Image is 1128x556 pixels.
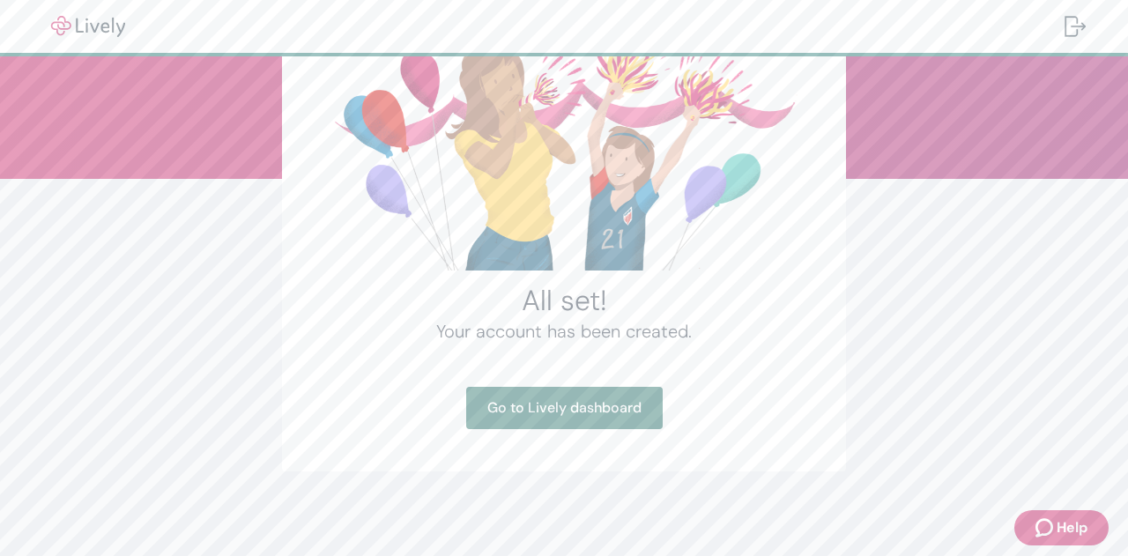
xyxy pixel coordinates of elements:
[324,283,804,318] h2: All set!
[466,387,663,429] a: Go to Lively dashboard
[1014,510,1109,545] button: Zendesk support iconHelp
[1035,517,1057,538] svg: Zendesk support icon
[1050,5,1100,48] button: Log out
[1057,517,1087,538] span: Help
[39,16,137,37] img: Lively
[324,318,804,345] h4: Your account has been created.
